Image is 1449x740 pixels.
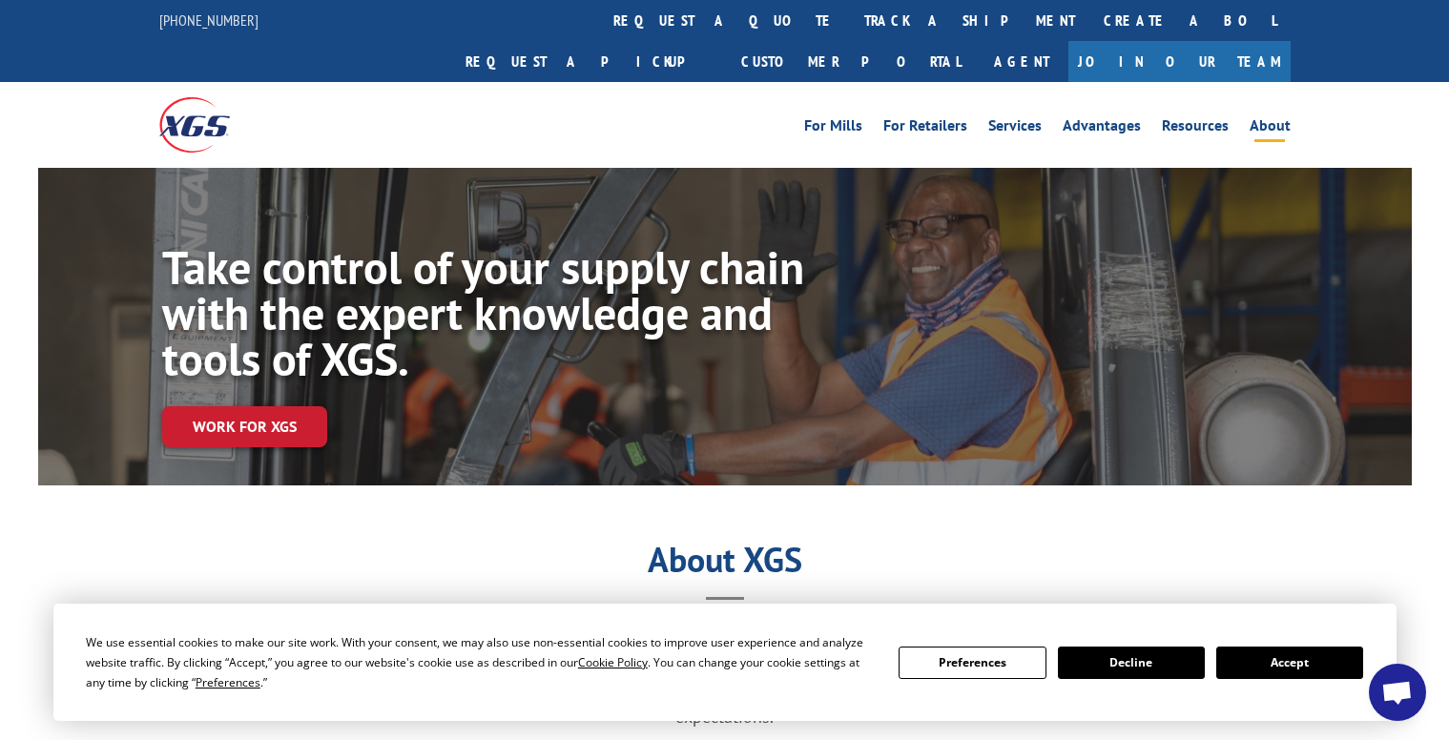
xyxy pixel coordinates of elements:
[1063,118,1141,139] a: Advantages
[159,10,259,30] a: [PHONE_NUMBER]
[162,406,327,447] a: Work for XGS
[1369,664,1426,721] div: Open chat
[196,674,260,690] span: Preferences
[1162,118,1229,139] a: Resources
[727,41,975,82] a: Customer Portal
[1068,41,1291,82] a: Join Our Team
[1250,118,1291,139] a: About
[988,118,1042,139] a: Services
[86,632,876,692] div: We use essential cookies to make our site work. With your consent, we may also use non-essential ...
[162,244,809,391] h1: Take control of your supply chain with the expert knowledge and tools of XGS.
[578,654,648,670] span: Cookie Policy
[899,647,1045,679] button: Preferences
[883,118,967,139] a: For Retailers
[451,41,727,82] a: Request a pickup
[804,118,862,139] a: For Mills
[975,41,1068,82] a: Agent
[145,546,1304,583] h1: About XGS
[1058,647,1205,679] button: Decline
[53,604,1397,721] div: Cookie Consent Prompt
[1216,647,1363,679] button: Accept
